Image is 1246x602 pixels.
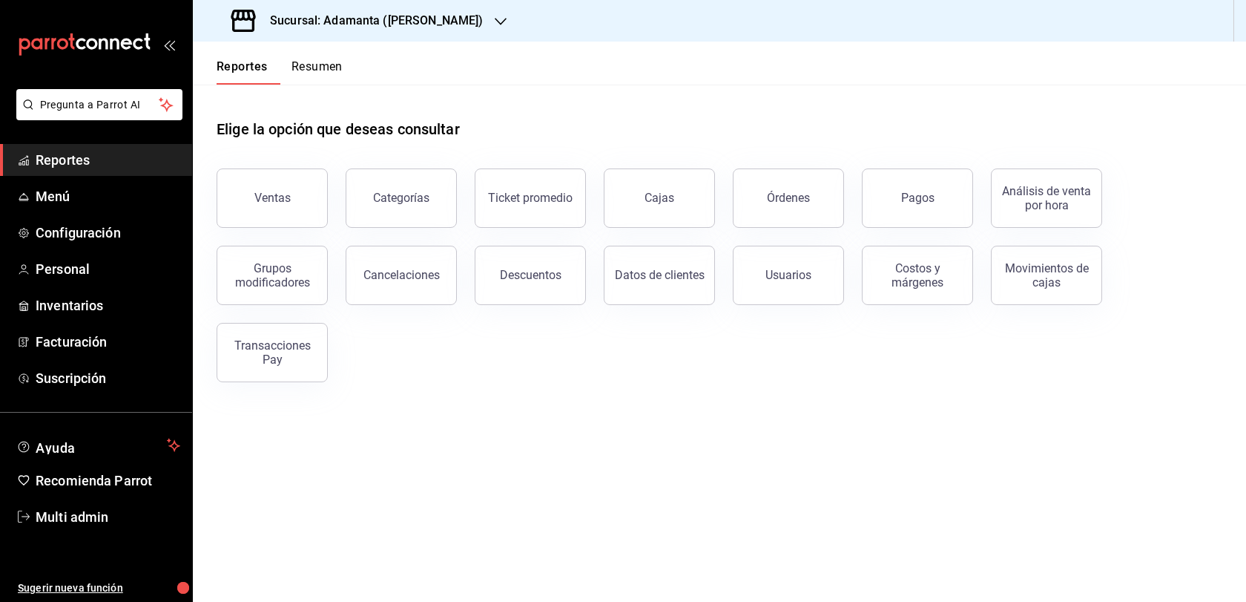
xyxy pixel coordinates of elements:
[500,268,561,282] div: Descuentos
[40,97,159,113] span: Pregunta a Parrot AI
[36,223,180,243] span: Configuración
[217,246,328,305] button: Grupos modificadores
[1001,261,1092,289] div: Movimientos de cajas
[36,259,180,279] span: Personal
[18,580,180,596] span: Sugerir nueva función
[346,169,457,228] button: Categorías
[36,471,180,491] span: Recomienda Parrot
[163,39,175,50] button: open_drawer_menu
[475,169,586,228] button: Ticket promedio
[217,323,328,382] button: Transacciones Pay
[291,59,343,85] button: Resumen
[475,246,586,305] button: Descuentos
[901,191,934,205] div: Pagos
[226,261,318,289] div: Grupos modificadores
[991,246,1102,305] button: Movimientos de cajas
[488,191,573,205] div: Ticket promedio
[36,436,161,454] span: Ayuda
[36,186,180,206] span: Menú
[258,12,483,30] h3: Sucursal: Adamanta ([PERSON_NAME])
[733,169,844,228] button: Órdenes
[871,261,963,289] div: Costos y márgenes
[36,295,180,315] span: Inventarios
[363,268,440,282] div: Cancelaciones
[36,332,180,352] span: Facturación
[862,169,973,228] button: Pagos
[217,59,268,85] button: Reportes
[1001,184,1092,212] div: Análisis de venta por hora
[36,150,180,170] span: Reportes
[36,507,180,527] span: Multi admin
[226,338,318,367] div: Transacciones Pay
[862,246,973,305] button: Costos y márgenes
[615,268,705,282] div: Datos de clientes
[733,246,844,305] button: Usuarios
[991,169,1102,228] button: Análisis de venta por hora
[767,191,810,205] div: Órdenes
[217,118,460,140] h1: Elige la opción que deseas consultar
[645,191,674,205] div: Cajas
[765,268,811,282] div: Usuarios
[346,246,457,305] button: Cancelaciones
[604,169,715,228] button: Cajas
[254,191,291,205] div: Ventas
[36,368,180,388] span: Suscripción
[373,191,429,205] div: Categorías
[604,246,715,305] button: Datos de clientes
[217,169,328,228] button: Ventas
[16,89,182,120] button: Pregunta a Parrot AI
[217,59,343,85] div: navigation tabs
[10,108,182,123] a: Pregunta a Parrot AI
